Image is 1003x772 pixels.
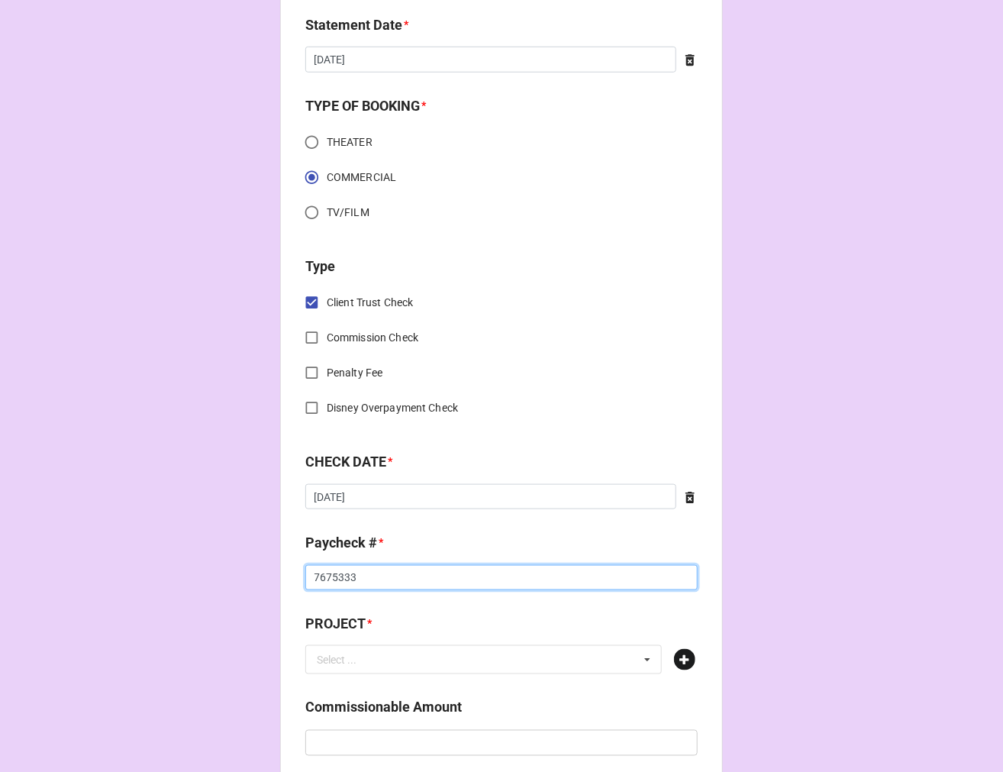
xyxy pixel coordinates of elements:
span: Penalty Fee [327,365,382,381]
span: Disney Overpayment Check [327,400,458,416]
input: Date [305,484,676,510]
span: THEATER [327,134,372,150]
input: Date [305,47,676,73]
span: Client Trust Check [327,295,413,311]
label: TYPE OF BOOKING [305,95,420,117]
label: Type [305,256,335,277]
label: Paycheck # [305,532,377,554]
label: Statement Date [305,15,402,36]
span: TV/FILM [327,205,369,221]
div: Select ... [313,651,379,669]
label: CHECK DATE [305,451,386,473]
label: PROJECT [305,613,366,635]
span: COMMERCIAL [327,170,396,186]
span: Commission Check [327,330,418,346]
label: Commissionable Amount [305,697,462,719]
